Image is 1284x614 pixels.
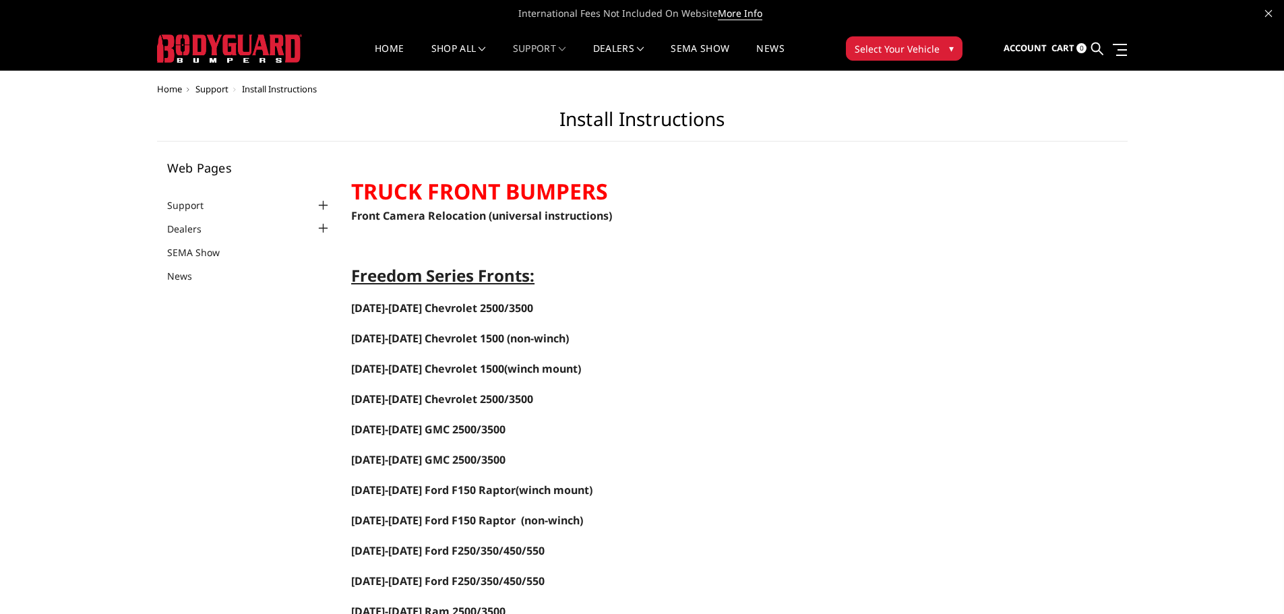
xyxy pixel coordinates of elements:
[351,361,504,376] a: [DATE]-[DATE] Chevrolet 1500
[351,574,545,588] span: [DATE]-[DATE] Ford F250/350/450/550
[593,44,644,70] a: Dealers
[521,513,583,528] span: (non-winch)
[351,208,612,223] a: Front Camera Relocation (universal instructions)
[167,245,237,259] a: SEMA Show
[351,543,545,558] a: [DATE]-[DATE] Ford F250/350/450/550
[431,44,486,70] a: shop all
[351,513,516,528] span: [DATE]-[DATE] Ford F150 Raptor
[351,264,534,286] span: Freedom Series Fronts:
[1051,42,1074,54] span: Cart
[351,361,581,376] span: (winch mount)
[351,177,608,206] strong: TRUCK FRONT BUMPERS
[1004,30,1047,67] a: Account
[1051,30,1087,67] a: Cart 0
[167,162,332,174] h5: Web Pages
[351,301,533,315] a: [DATE]-[DATE] Chevrolet 2500/3500
[351,393,533,406] a: [DATE]-[DATE] Chevrolet 2500/3500
[167,269,209,283] a: News
[167,198,220,212] a: Support
[351,454,506,466] a: [DATE]-[DATE] GMC 2500/3500
[242,83,317,95] span: Install Instructions
[756,44,784,70] a: News
[375,44,404,70] a: Home
[949,41,954,55] span: ▾
[846,36,962,61] button: Select Your Vehicle
[351,514,516,527] a: [DATE]-[DATE] Ford F150 Raptor
[351,332,504,345] a: [DATE]-[DATE] Chevrolet 1500
[351,422,506,437] a: [DATE]-[DATE] GMC 2500/3500
[351,331,504,346] span: [DATE]-[DATE] Chevrolet 1500
[718,7,762,20] a: More Info
[507,331,569,346] span: (non-winch)
[195,83,228,95] a: Support
[351,392,533,406] span: [DATE]-[DATE] Chevrolet 2500/3500
[351,483,592,497] span: (winch mount)
[351,483,516,497] a: [DATE]-[DATE] Ford F150 Raptor
[157,34,302,63] img: BODYGUARD BUMPERS
[1076,43,1087,53] span: 0
[671,44,729,70] a: SEMA Show
[157,108,1128,142] h1: Install Instructions
[1004,42,1047,54] span: Account
[167,222,218,236] a: Dealers
[351,575,545,588] a: [DATE]-[DATE] Ford F250/350/450/550
[157,83,182,95] a: Home
[351,452,506,467] span: [DATE]-[DATE] GMC 2500/3500
[855,42,940,56] span: Select Your Vehicle
[513,44,566,70] a: Support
